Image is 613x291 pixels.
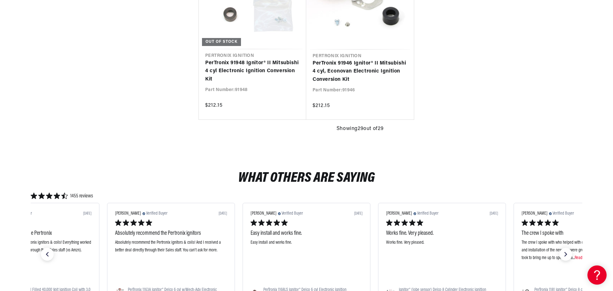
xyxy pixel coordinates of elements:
div: [DATE] [83,212,91,216]
div: 4.6859107 star rating [31,192,93,200]
span: Verified Buyer [146,211,167,216]
div: Works fine. Very pleased. [386,239,498,284]
div: Absolutely recommend the Pertronix ignitors [115,230,227,238]
span: Verified Buyer [11,211,32,216]
span: [PERSON_NAME] [386,211,412,216]
a: PerTronix 91946 Ignitor® II Mitsubishi 4 cyl, Econovan Electronic Ignition Conversion Kit [313,59,407,84]
div: Easy install and works fine. [251,239,362,284]
span: 1455 reviews [70,192,93,200]
span: [PERSON_NAME] [115,211,141,216]
a: PerTronix 91948 Ignitor® II Mitsubishi 4 cyl Electronic Ignition Conversion Kit [205,59,300,84]
h2: What Others Are Saying [238,172,375,185]
span: [PERSON_NAME] [522,211,547,216]
span: [PERSON_NAME] [251,211,276,216]
div: [DATE] [219,212,227,216]
span: Verified Buyer [282,211,303,216]
div: Easy install and works fine. [251,230,362,238]
div: [DATE] [490,212,498,216]
div: Works fine. Very pleased. [386,230,498,238]
span: Verified Buyer [417,211,438,216]
span: Read more [575,256,591,260]
div: [DATE] [354,212,362,216]
span: Verified Buyer [553,211,574,216]
div: next slide [559,248,572,261]
div: previous slide [41,248,54,261]
div: Absolutely recommend the Pertronix ignitors & coils! And I received a better deal directly throug... [115,239,227,284]
span: Showing 29 out of 29 [337,125,384,133]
